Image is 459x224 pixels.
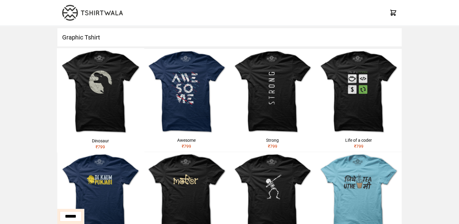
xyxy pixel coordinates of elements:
[62,5,123,21] img: TW-LOGO-400-104.png
[230,49,316,152] a: Strong₹799
[316,49,402,135] img: life-of-a-coder.jpg
[59,138,142,144] div: Dinosaur
[143,49,230,135] img: awesome.jpg
[318,137,399,143] div: Life of a coder
[57,48,144,152] a: Dinosaur₹799
[143,49,230,152] a: Awesome₹799
[57,48,144,135] img: dinosaur.jpg
[316,49,402,152] a: Life of a coder₹799
[230,49,316,135] img: strong.jpg
[232,137,313,143] div: Strong
[96,144,105,149] span: ₹ 799
[354,144,363,149] span: ₹ 799
[146,137,227,143] div: Awesome
[268,144,277,149] span: ₹ 799
[182,144,191,149] span: ₹ 799
[57,28,402,46] h1: Graphic Tshirt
